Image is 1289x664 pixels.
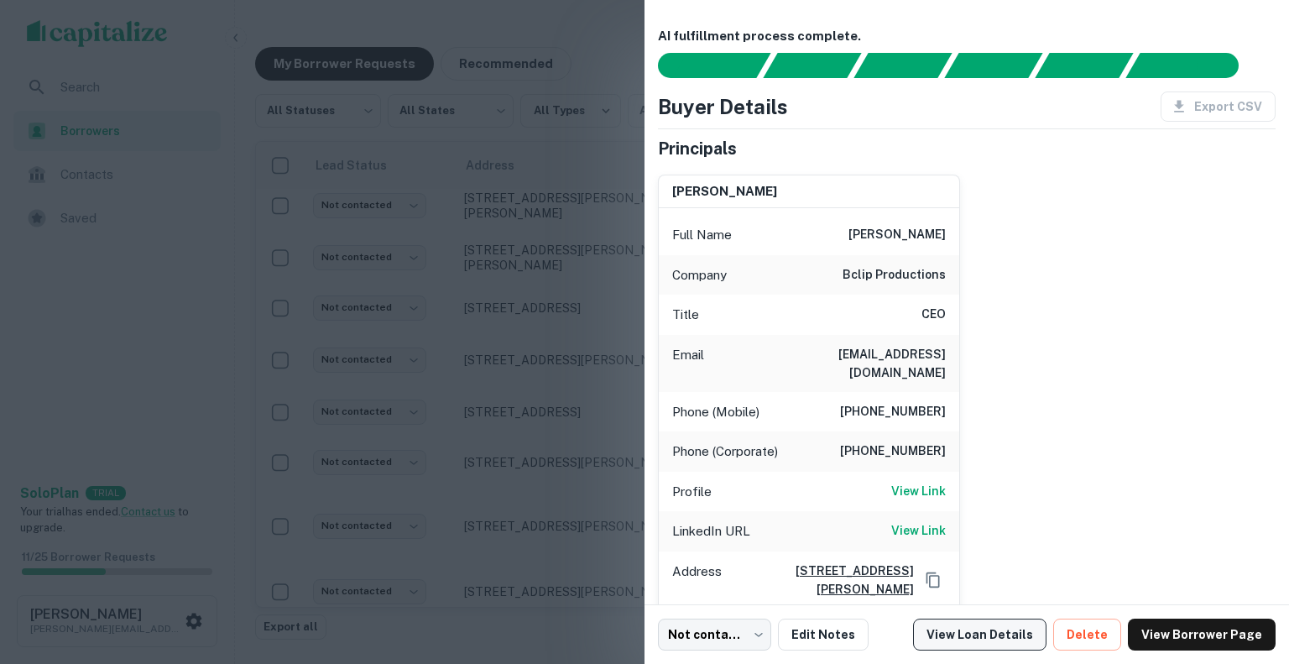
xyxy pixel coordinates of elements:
a: [STREET_ADDRESS][PERSON_NAME] [728,562,914,599]
h6: bclip productions [843,265,946,285]
h6: [PHONE_NUMBER] [840,442,946,462]
p: Phone (Corporate) [672,442,778,462]
h6: View Link [891,482,946,500]
h6: CEO [921,305,946,325]
h6: View Link [891,521,946,540]
div: Not contacted [658,619,771,651]
a: View Borrower Page [1128,619,1276,651]
div: Your request is received and processing... [763,53,861,78]
h4: Buyer Details [658,91,788,122]
p: Title [672,305,699,325]
p: Company [672,265,727,285]
div: Principals found, AI now looking for contact information... [944,53,1042,78]
p: Profile [672,482,712,502]
p: Address [672,562,722,599]
h6: [PHONE_NUMBER] [840,402,946,422]
h6: [PERSON_NAME] [672,182,777,201]
div: Principals found, still searching for contact information. This may take time... [1035,53,1133,78]
a: View Link [891,521,946,541]
h6: AI fulfillment process complete. [658,27,1276,46]
p: Email [672,345,704,382]
button: Edit Notes [778,619,869,651]
h6: [PERSON_NAME] [848,225,946,245]
p: Phone (Mobile) [672,402,759,422]
button: Delete [1053,619,1121,651]
a: View Loan Details [913,619,1046,651]
iframe: Chat Widget [1205,530,1289,610]
a: View Link [891,482,946,502]
p: LinkedIn URL [672,521,750,541]
button: Copy Address [921,567,946,593]
div: Documents found, AI parsing details... [853,53,952,78]
p: Full Name [672,225,732,245]
h6: [EMAIL_ADDRESS][DOMAIN_NAME] [744,345,946,382]
div: Sending borrower request to AI... [638,53,764,78]
div: AI fulfillment process complete. [1126,53,1259,78]
h5: Principals [658,136,737,161]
